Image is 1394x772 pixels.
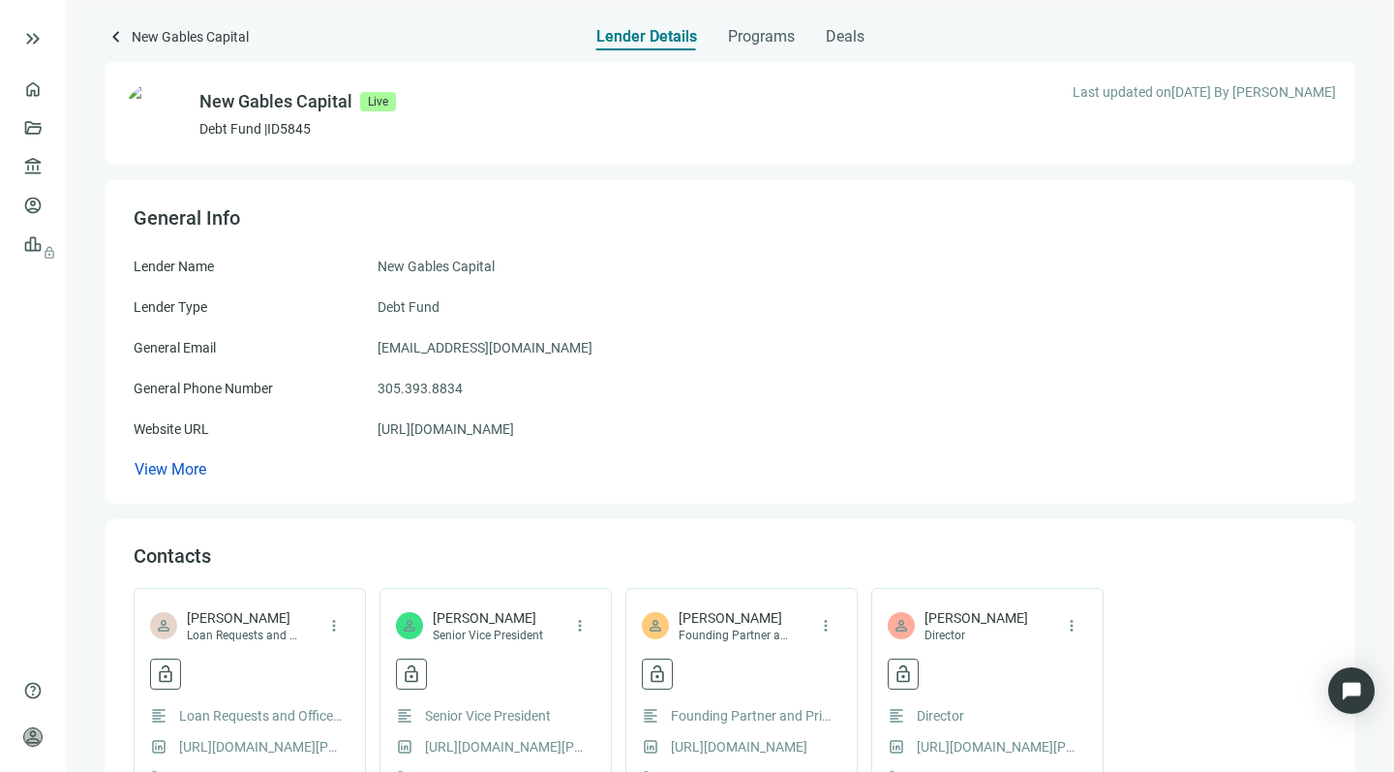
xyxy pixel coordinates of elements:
[402,664,421,684] span: lock_open
[378,337,592,358] span: [EMAIL_ADDRESS][DOMAIN_NAME]
[105,25,128,48] span: keyboard_arrow_left
[378,256,495,277] span: New Gables Capital
[1328,667,1375,714] div: Open Intercom Messenger
[378,296,439,318] span: Debt Fund
[671,705,835,726] span: Founding Partner and Principal
[199,119,396,139] p: Debt Fund | ID 5845
[425,705,551,726] span: Senior Vice President
[396,707,413,725] span: format_align_left
[647,617,664,634] span: person
[888,707,905,725] span: format_align_left
[155,617,172,634] span: person
[134,381,273,396] span: General Phone Number
[179,705,344,726] span: Loan Requests and Office Manager
[105,25,128,51] a: keyboard_arrow_left
[134,340,216,355] span: General Email
[571,617,589,634] span: more_vert
[810,610,841,641] button: more_vert
[23,727,43,747] span: person
[425,736,590,757] a: [URL][DOMAIN_NAME][PERSON_NAME]
[179,736,344,757] a: [URL][DOMAIN_NAME][PERSON_NAME]
[924,628,1028,643] span: Director
[134,299,207,315] span: Lender Type
[378,418,514,440] a: [URL][DOMAIN_NAME]
[894,664,913,684] span: lock_open
[187,628,298,643] span: Loan Requests and Office Manager
[1073,81,1336,103] span: Last updated on [DATE] By [PERSON_NAME]
[1063,617,1080,634] span: more_vert
[134,206,240,230] span: General Info
[893,617,910,634] span: person
[318,610,349,641] button: more_vert
[156,664,175,684] span: lock_open
[679,608,790,628] span: [PERSON_NAME]
[135,460,206,479] span: View More
[679,628,790,643] span: Founding Partner and Principal
[1056,610,1087,641] button: more_vert
[199,88,352,115] div: New Gables Capital
[150,707,167,725] span: format_align_left
[917,705,964,726] span: Director
[924,608,1028,628] span: [PERSON_NAME]
[124,81,188,145] img: 192087fa-6de9-45d7-9d70-b6bda5139693
[564,610,595,641] button: more_vert
[917,736,1081,757] a: [URL][DOMAIN_NAME][PERSON_NAME]
[642,659,673,690] button: lock_open
[433,608,543,628] span: [PERSON_NAME]
[378,378,463,399] span: 305.393.8834
[396,659,427,690] button: lock_open
[325,617,343,634] span: more_vert
[826,27,864,46] span: Deals
[817,617,834,634] span: more_vert
[648,664,667,684] span: lock_open
[21,27,45,50] button: keyboard_double_arrow_right
[671,736,807,757] a: [URL][DOMAIN_NAME]
[187,608,298,628] span: [PERSON_NAME]
[134,421,209,437] span: Website URL
[728,27,795,46] span: Programs
[134,544,211,568] span: Contacts
[23,681,43,700] span: help
[360,92,396,111] span: Live
[401,617,418,634] span: person
[134,259,214,274] span: Lender Name
[132,25,249,51] span: New Gables Capital
[596,27,697,46] span: Lender Details
[642,707,659,725] span: format_align_left
[888,659,919,690] button: lock_open
[134,459,207,479] button: View More
[433,628,543,643] span: Senior Vice President
[150,659,181,690] button: lock_open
